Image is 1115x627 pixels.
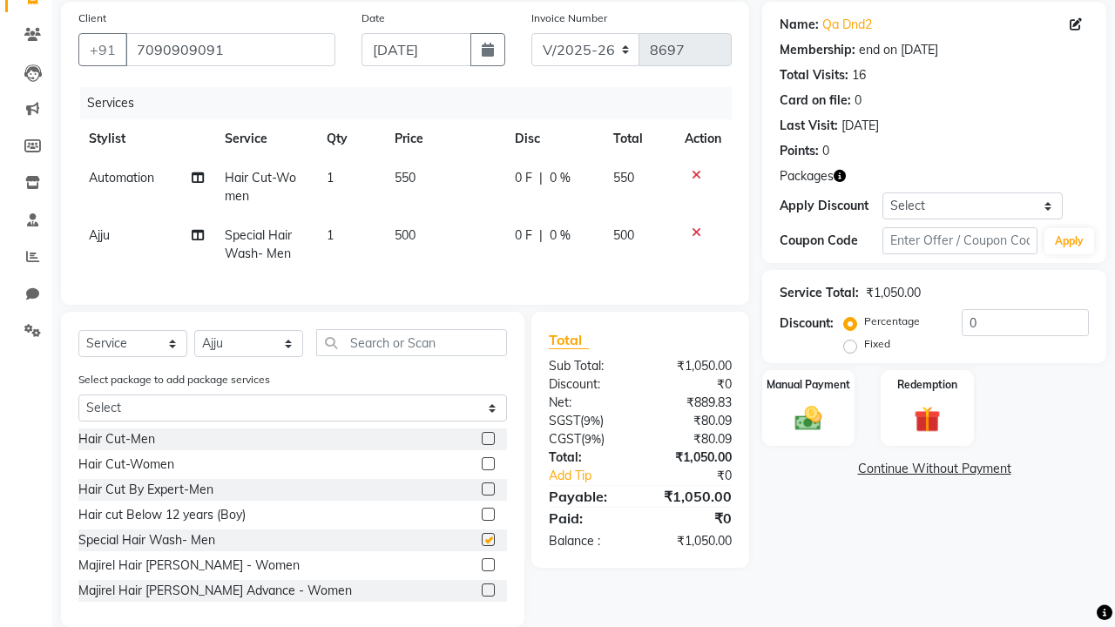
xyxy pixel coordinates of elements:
input: Enter Offer / Coupon Code [882,227,1037,254]
div: ₹0 [640,375,745,394]
div: Apply Discount [780,197,882,215]
div: Special Hair Wash- Men [78,531,215,549]
span: Hair Cut-Women [225,170,296,204]
span: 550 [613,170,634,185]
span: | [539,226,543,245]
div: Net: [536,394,640,412]
span: CGST [549,431,581,447]
div: Services [80,87,745,119]
div: 0 [822,142,829,160]
label: Redemption [897,377,957,393]
label: Manual Payment [767,377,850,393]
div: ( ) [536,412,640,430]
span: 9% [584,414,600,428]
span: SGST [549,413,580,428]
span: Automation [89,170,154,185]
a: Qa Dnd2 [822,16,872,34]
span: 1 [327,170,334,185]
div: Payable: [536,486,640,507]
div: Coupon Code [780,232,882,250]
div: 16 [852,66,866,84]
img: _gift.svg [906,403,949,436]
th: Action [674,119,732,158]
div: ₹1,050.00 [866,284,921,302]
div: Majirel Hair [PERSON_NAME] Advance - Women [78,582,352,600]
a: Add Tip [536,467,658,485]
span: 0 % [550,169,571,187]
input: Search or Scan [316,329,507,356]
label: Invoice Number [531,10,607,26]
div: Paid: [536,508,640,529]
div: ₹1,050.00 [640,357,745,375]
div: Hair Cut-Men [78,430,155,448]
label: Select package to add package services [78,372,270,388]
div: Membership: [780,41,855,59]
div: Majirel Hair [PERSON_NAME] - Women [78,556,300,575]
label: Date [362,10,385,26]
span: 1 [327,227,334,243]
th: Price [384,119,504,158]
th: Stylist [78,119,214,158]
img: _cash.svg [787,403,830,434]
span: Packages [780,167,834,185]
input: Search by Name/Mobile/Email/Code [125,33,335,66]
span: Special Hair Wash- Men [225,227,292,261]
div: Total: [536,448,640,467]
div: Balance : [536,532,640,550]
div: Discount: [536,375,640,394]
div: Last Visit: [780,117,838,135]
div: Hair Cut By Expert-Men [78,481,213,499]
th: Disc [504,119,603,158]
div: ₹0 [658,467,745,485]
span: 500 [613,227,634,243]
span: 500 [395,227,416,243]
div: ₹80.09 [640,430,745,448]
div: ₹1,050.00 [640,448,745,467]
span: | [539,169,543,187]
a: Continue Without Payment [766,460,1103,478]
div: Points: [780,142,819,160]
div: ₹889.83 [640,394,745,412]
span: 550 [395,170,416,185]
span: 0 % [550,226,571,245]
span: Total [549,331,589,349]
div: Hair Cut-Women [78,455,174,474]
div: Service Total: [780,284,859,302]
div: ₹1,050.00 [640,532,745,550]
label: Client [78,10,106,26]
div: [DATE] [841,117,879,135]
th: Qty [316,119,384,158]
button: Apply [1044,228,1094,254]
div: Sub Total: [536,357,640,375]
div: Hair cut Below 12 years (Boy) [78,506,246,524]
div: Name: [780,16,819,34]
label: Percentage [864,313,920,329]
div: Card on file: [780,91,851,110]
div: 0 [855,91,862,110]
div: Discount: [780,314,834,333]
div: ( ) [536,430,640,448]
label: Fixed [864,336,890,352]
span: 0 F [515,169,532,187]
div: ₹0 [640,508,745,529]
span: Ajju [89,227,110,243]
th: Total [603,119,674,158]
button: +91 [78,33,127,66]
th: Service [214,119,316,158]
div: Total Visits: [780,66,848,84]
div: end on [DATE] [859,41,938,59]
span: 0 F [515,226,532,245]
span: 9% [585,432,601,446]
div: ₹80.09 [640,412,745,430]
div: ₹1,050.00 [640,486,745,507]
